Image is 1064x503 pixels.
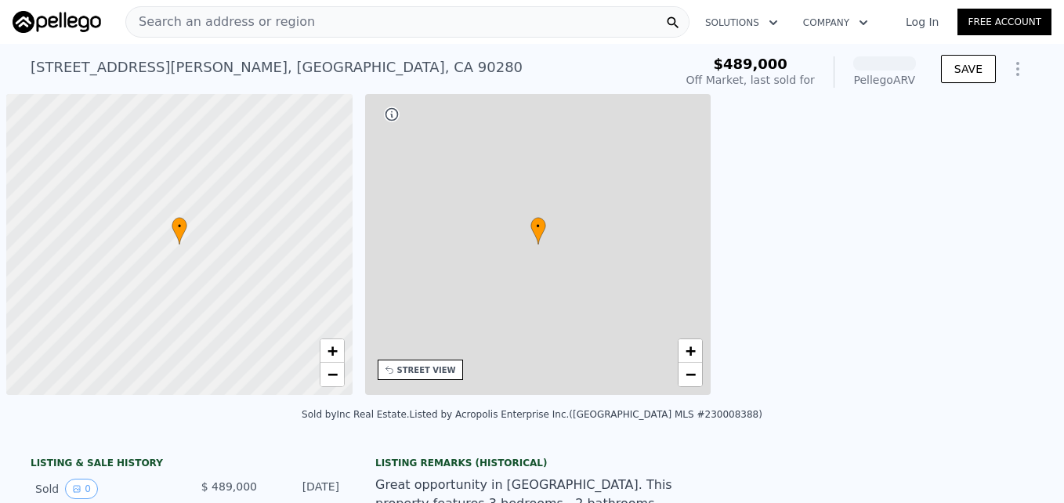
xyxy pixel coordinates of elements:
[65,479,98,499] button: View historical data
[35,479,175,499] div: Sold
[270,479,339,499] div: [DATE]
[679,363,702,386] a: Zoom out
[375,457,689,469] div: Listing Remarks (Historical)
[686,341,696,360] span: +
[201,480,257,493] span: $ 489,000
[126,13,315,31] span: Search an address or region
[327,364,337,384] span: −
[172,217,187,244] div: •
[31,56,523,78] div: [STREET_ADDRESS][PERSON_NAME] , [GEOGRAPHIC_DATA] , CA 90280
[1002,53,1033,85] button: Show Options
[686,364,696,384] span: −
[320,339,344,363] a: Zoom in
[887,14,957,30] a: Log In
[679,339,702,363] a: Zoom in
[13,11,101,33] img: Pellego
[686,72,815,88] div: Off Market, last sold for
[530,217,546,244] div: •
[320,363,344,386] a: Zoom out
[397,364,456,376] div: STREET VIEW
[31,457,344,472] div: LISTING & SALE HISTORY
[791,9,881,37] button: Company
[410,409,762,420] div: Listed by Acropolis Enterprise Inc. ([GEOGRAPHIC_DATA] MLS #230008388)
[172,219,187,233] span: •
[853,72,916,88] div: Pellego ARV
[713,56,787,72] span: $489,000
[530,219,546,233] span: •
[941,55,996,83] button: SAVE
[327,341,337,360] span: +
[302,409,410,420] div: Sold by Inc Real Estate .
[957,9,1051,35] a: Free Account
[693,9,791,37] button: Solutions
